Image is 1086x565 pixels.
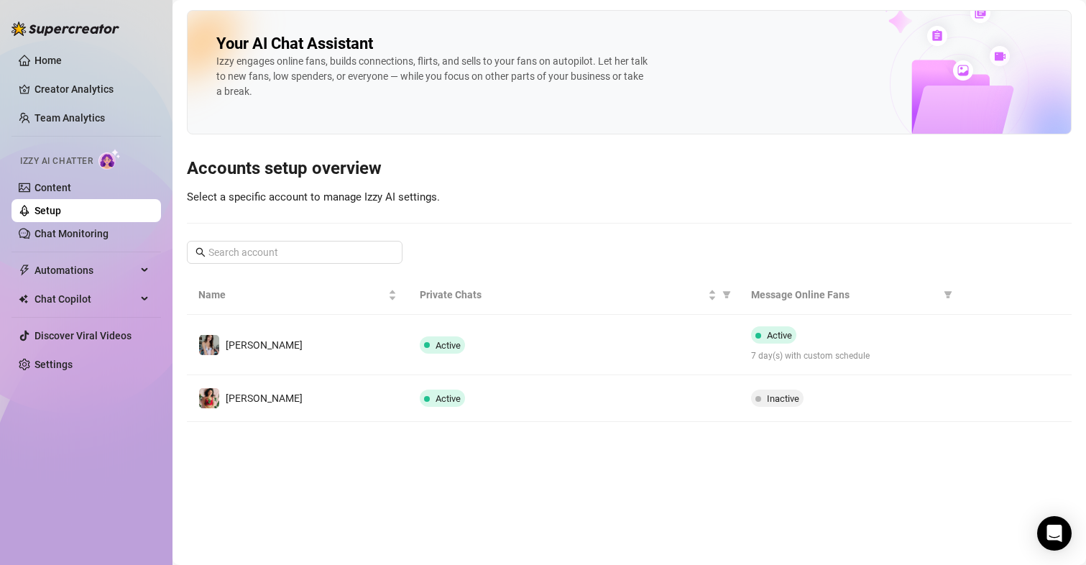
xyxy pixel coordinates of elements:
[34,78,149,101] a: Creator Analytics
[187,190,440,203] span: Select a specific account to manage Izzy AI settings.
[751,349,949,363] span: 7 day(s) with custom schedule
[719,284,734,306] span: filter
[20,155,93,168] span: Izzy AI Chatter
[226,392,303,404] span: [PERSON_NAME]
[34,330,132,341] a: Discover Viral Videos
[19,294,28,304] img: Chat Copilot
[34,112,105,124] a: Team Analytics
[198,287,385,303] span: Name
[11,22,119,36] img: logo-BBDzfeDw.svg
[187,157,1072,180] h3: Accounts setup overview
[34,259,137,282] span: Automations
[208,244,382,260] input: Search account
[34,228,109,239] a: Chat Monitoring
[941,284,955,306] span: filter
[408,275,740,315] th: Private Chats
[767,393,799,404] span: Inactive
[751,287,938,303] span: Message Online Fans
[199,335,219,355] img: Maki
[1037,516,1072,551] div: Open Intercom Messenger
[34,359,73,370] a: Settings
[34,288,137,311] span: Chat Copilot
[19,265,30,276] span: thunderbolt
[722,290,731,299] span: filter
[226,339,303,351] span: [PERSON_NAME]
[420,287,706,303] span: Private Chats
[944,290,952,299] span: filter
[436,340,461,351] span: Active
[216,34,373,54] h2: Your AI Chat Assistant
[436,393,461,404] span: Active
[187,275,408,315] th: Name
[195,247,206,257] span: search
[34,55,62,66] a: Home
[199,388,219,408] img: maki
[34,205,61,216] a: Setup
[34,182,71,193] a: Content
[98,149,121,170] img: AI Chatter
[216,54,648,99] div: Izzy engages online fans, builds connections, flirts, and sells to your fans on autopilot. Let he...
[767,330,792,341] span: Active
